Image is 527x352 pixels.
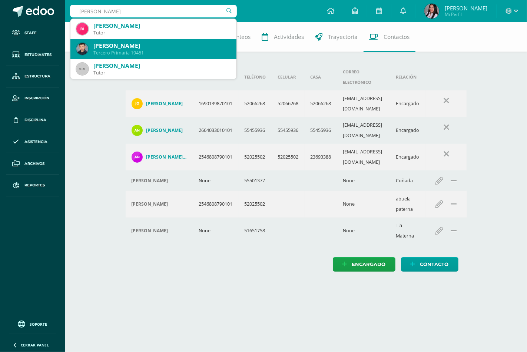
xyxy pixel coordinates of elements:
a: Asistencia [6,131,59,153]
span: Punteos [230,33,251,41]
img: 32852106aedb7b3c18ba1fff2e88935e.png [132,152,143,163]
td: 52066268 [305,90,337,117]
a: Reportes [6,175,59,196]
h4: [PERSON_NAME] (Abuelita) [PERSON_NAME] [146,154,187,160]
td: 55501377 [239,170,272,191]
span: Reportes [24,182,45,188]
a: Contacto [401,257,458,272]
td: 2546808790101 [193,191,239,217]
th: Celular [272,64,305,90]
td: None [193,170,239,191]
a: Encargado [333,257,395,272]
td: Encargado [390,144,426,170]
td: None [337,170,390,191]
input: Busca un usuario... [70,5,237,17]
span: Cerrar panel [21,342,49,348]
td: 52025502 [272,144,305,170]
span: Mi Perfil [445,11,487,17]
a: [PERSON_NAME] (Abuelita) [PERSON_NAME] [132,152,187,163]
span: [PERSON_NAME] [445,4,487,12]
td: 51651758 [239,217,272,244]
span: Estudiantes [24,52,52,58]
span: Staff [24,30,36,36]
div: [PERSON_NAME] [93,42,231,50]
td: 23693388 [305,144,337,170]
span: Trayectoria [328,33,358,41]
img: 45x45 [76,63,88,75]
a: [PERSON_NAME] [132,98,187,109]
img: b99cd5db12203944e40d94ccebf9c935.png [132,98,143,109]
span: Contacto [420,258,449,271]
td: Encargado [390,117,426,144]
span: Encargado [352,258,386,271]
a: Actividades [256,22,310,52]
td: [EMAIL_ADDRESS][DOMAIN_NAME] [337,144,390,170]
a: Estudiantes [6,44,59,66]
div: [PERSON_NAME] [93,62,231,70]
a: Contactos [364,22,415,52]
td: 2664033010101 [193,117,239,144]
img: a721d318055f20510bfb2eb38a96b3be.png [76,43,88,55]
td: Tia Materna [390,217,426,244]
td: None [337,191,390,217]
div: Anabella Arzu [132,201,187,207]
td: [EMAIL_ADDRESS][DOMAIN_NAME] [337,117,390,144]
td: 55455936 [239,117,272,144]
td: 55455936 [305,117,337,144]
th: Teléfono [239,64,272,90]
h4: [PERSON_NAME] [132,228,168,234]
div: Adrian Mateu [132,178,187,184]
span: Asistencia [24,139,47,145]
div: Tutor [93,70,231,76]
td: 55455936 [272,117,305,144]
td: [EMAIL_ADDRESS][DOMAIN_NAME] [337,90,390,117]
span: Disciplina [24,117,46,123]
img: 1c4a8e29229ca7cba10d259c3507f649.png [424,4,439,19]
span: Contactos [384,33,410,41]
span: Archivos [24,161,44,167]
td: Encargado [390,90,426,117]
a: Estructura [6,66,59,88]
th: Casa [305,64,337,90]
td: 1690139870101 [193,90,239,117]
span: Actividades [274,33,304,41]
h4: [PERSON_NAME] [146,127,183,133]
div: Michelle Garcia [132,228,187,234]
a: Staff [6,22,59,44]
td: 52025502 [239,191,272,217]
th: Relación [390,64,426,90]
td: 52066268 [239,90,272,117]
th: Correo electrónico [337,64,390,90]
div: Tercero Primaria 19451 [93,50,231,56]
td: None [337,217,390,244]
div: [PERSON_NAME] [93,22,231,30]
h4: [PERSON_NAME] [132,201,168,207]
a: Archivos [6,153,59,175]
td: 52025502 [239,144,272,170]
span: Estructura [24,73,50,79]
span: Soporte [30,322,47,327]
a: Trayectoria [310,22,364,52]
a: Disciplina [6,109,59,131]
span: Inscripción [24,95,49,101]
a: Inscripción [6,87,59,109]
td: Cuñada [390,170,426,191]
td: None [193,217,239,244]
h4: [PERSON_NAME] [132,178,168,184]
h4: [PERSON_NAME] [146,101,183,107]
td: 52066268 [272,90,305,117]
td: abuela paterna [390,191,426,217]
td: 2546808790101 [193,144,239,170]
img: f053e780bb3db6a8261f4c0f29675023.png [132,125,143,136]
a: [PERSON_NAME] [132,125,187,136]
a: Soporte [9,319,56,329]
div: Tutor [93,30,231,36]
img: 21e38d1ec796af8954525cea499c6044.png [76,23,88,35]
